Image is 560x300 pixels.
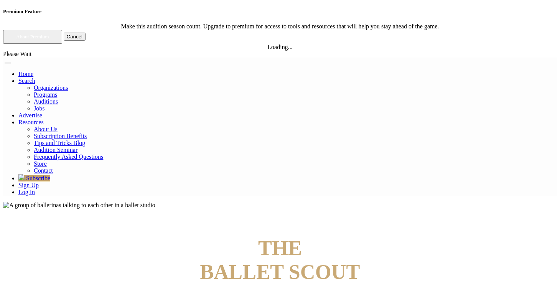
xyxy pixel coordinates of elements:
[34,91,57,98] a: Programs
[258,237,302,260] span: THE
[5,62,11,64] button: Toggle navigation
[3,8,557,15] h5: Premium Feature
[3,23,557,30] div: Make this audition season count. Upgrade to premium for access to tools and resources that will h...
[34,153,103,160] a: Frequently Asked Questions
[26,175,50,181] span: Subscribe
[34,84,68,91] a: Organizations
[18,175,50,181] a: Subscribe
[3,51,557,58] div: Please Wait
[34,147,77,153] a: Audition Seminar
[18,119,44,125] a: Resources
[18,71,33,77] a: Home
[18,189,35,195] a: Log In
[34,98,58,105] a: Auditions
[34,167,53,174] a: Contact
[18,182,39,188] a: Sign Up
[64,33,86,41] button: Cancel
[18,84,557,112] ul: Resources
[3,236,557,284] h4: BALLET SCOUT
[18,174,25,180] img: gem.svg
[18,112,42,119] a: Advertise
[34,126,58,132] a: About Us
[34,160,47,167] a: Store
[34,140,85,146] a: Tips and Tricks Blog
[18,126,557,174] ul: Resources
[34,105,44,112] a: Jobs
[18,77,35,84] a: Search
[267,44,292,50] span: Loading...
[3,202,155,209] img: A group of ballerinas talking to each other in a ballet studio
[16,34,49,40] a: About Premium
[34,133,87,139] a: Subscription Benefits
